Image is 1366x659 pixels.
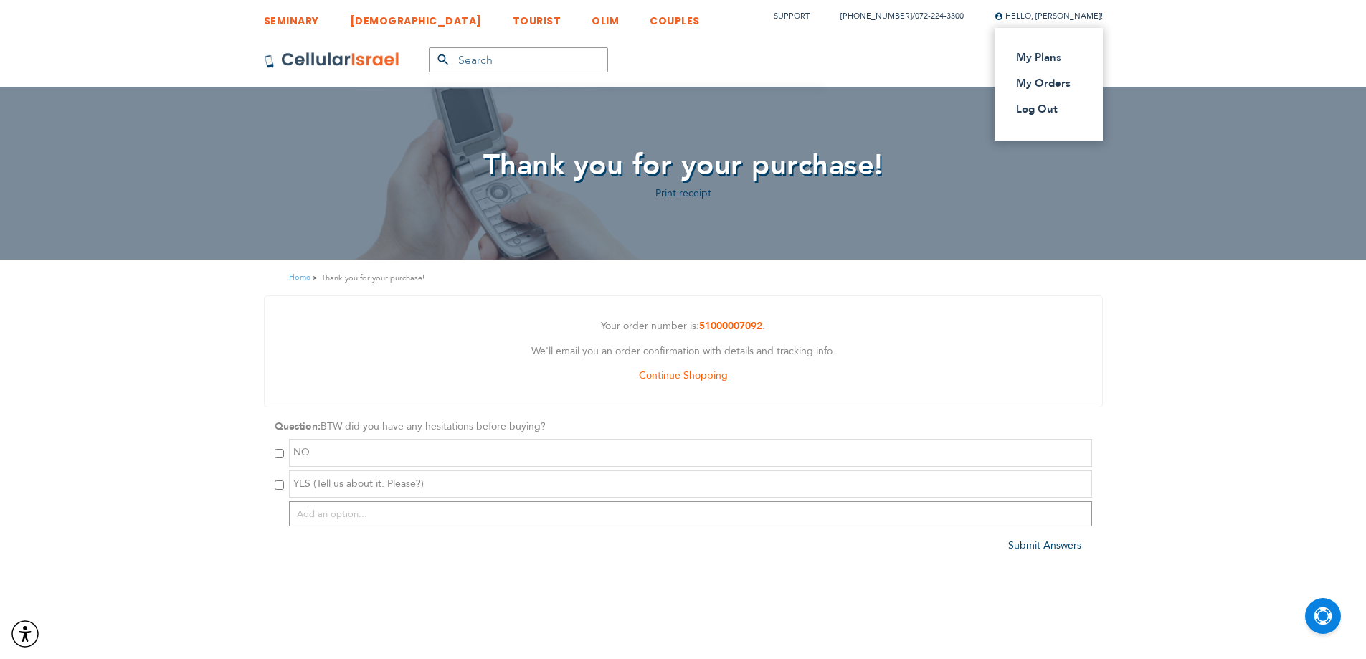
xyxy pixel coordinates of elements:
[350,4,482,30] a: [DEMOGRAPHIC_DATA]
[264,52,400,69] img: Cellular Israel Logo
[699,319,762,333] a: 51000007092
[275,419,321,433] strong: Question:
[655,186,711,200] a: Print receipt
[289,272,310,283] a: Home
[264,4,319,30] a: SEMINARY
[289,501,1092,526] input: Add an option...
[650,4,700,30] a: COUPLES
[840,11,912,22] a: [PHONE_NUMBER]
[321,419,546,433] span: BTW did you have any hesitations before buying?
[483,146,883,185] span: Thank you for your purchase!
[774,11,810,22] a: Support
[826,6,964,27] li: /
[275,343,1091,361] p: We'll email you an order confirmation with details and tracking info.
[639,369,728,382] a: Continue Shopping
[321,271,424,285] strong: Thank you for your purchase!
[293,445,310,459] span: NO
[592,4,619,30] a: OLIM
[275,318,1091,336] p: Your order number is: .
[1016,102,1073,116] a: Log Out
[293,477,424,490] span: YES (Tell us about it. Please?)
[1008,539,1081,552] a: Submit Answers
[915,11,964,22] a: 072-224-3300
[1016,76,1073,90] a: My Orders
[995,11,1103,22] span: Hello, [PERSON_NAME]!
[513,4,561,30] a: TOURIST
[429,47,608,72] input: Search
[1016,50,1073,65] a: My Plans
